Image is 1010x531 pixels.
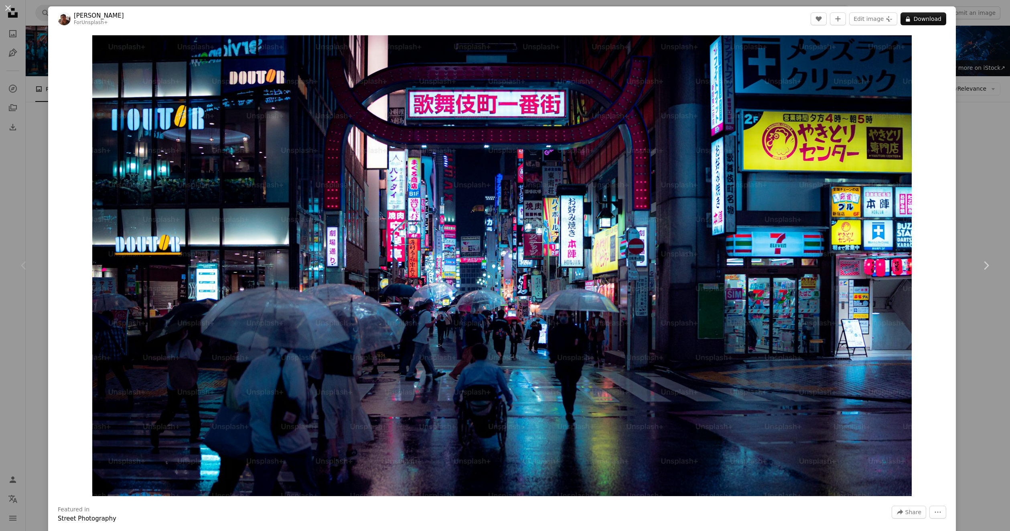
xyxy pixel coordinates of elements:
button: Edit image [849,12,897,25]
img: Go to Raphael Lopes's profile [58,12,71,25]
button: Like [811,12,827,25]
h3: Featured in [58,506,89,514]
div: For [74,20,124,26]
button: Download [900,12,946,25]
a: Unsplash+ [81,20,108,25]
button: Share this image [892,506,926,519]
a: Street Photography [58,515,116,522]
a: [PERSON_NAME] [74,12,124,20]
button: Add to Collection [830,12,846,25]
button: More Actions [929,506,946,519]
button: Zoom in on this image [92,35,912,496]
span: Share [905,506,921,518]
img: a group of people walking down a street holding umbrellas [92,35,912,496]
a: Next [962,227,1010,304]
